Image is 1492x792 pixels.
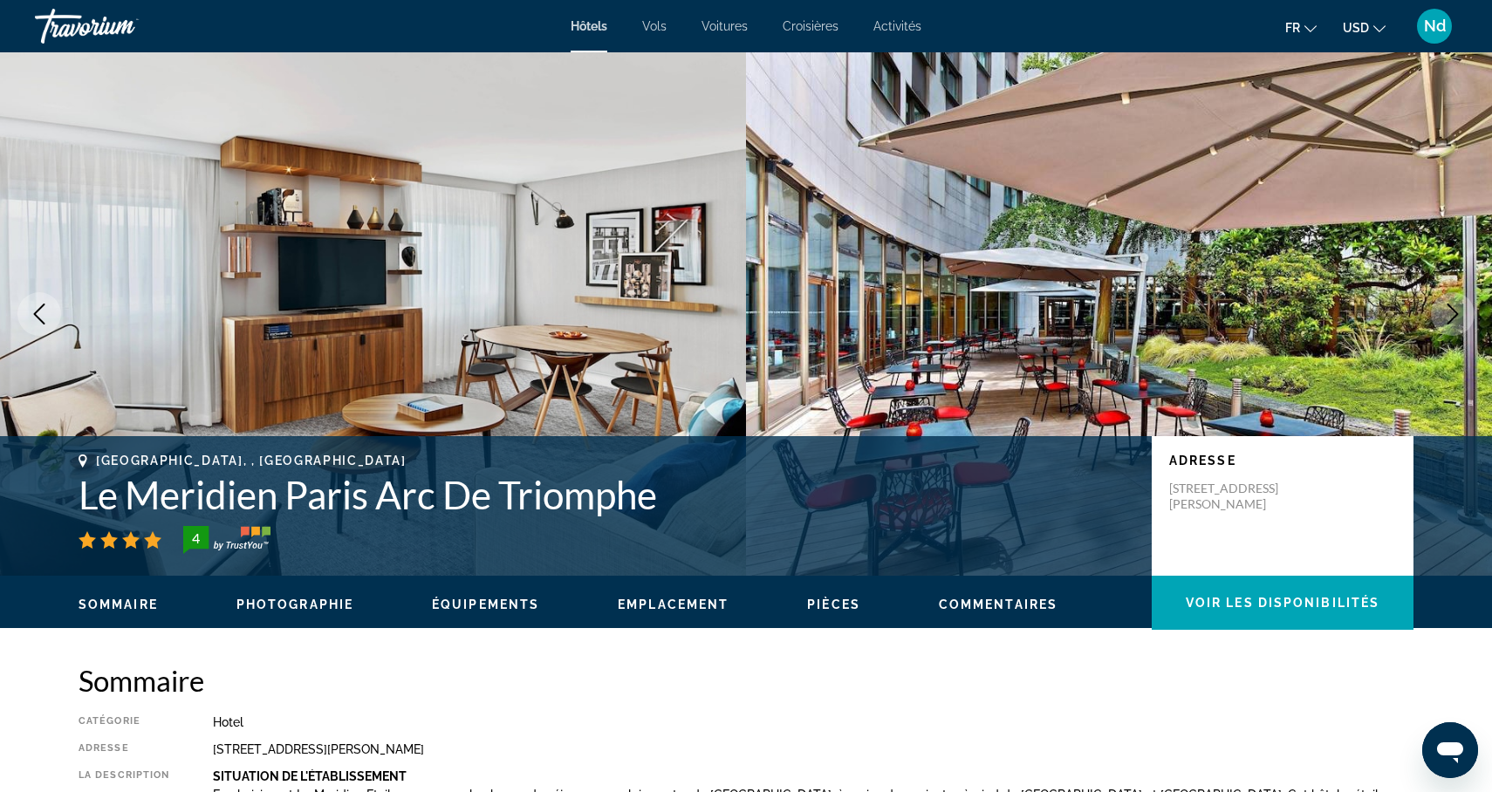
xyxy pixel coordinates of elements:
a: Croisières [783,19,838,33]
button: Sommaire [79,597,158,612]
button: Équipements [432,597,539,612]
span: fr [1285,21,1300,35]
button: Next image [1431,292,1475,336]
span: Voir les disponibilités [1186,596,1379,610]
button: Change currency [1343,15,1386,40]
span: USD [1343,21,1369,35]
p: Adresse [1169,454,1396,468]
button: Previous image [17,292,61,336]
div: 4 [178,528,213,549]
span: Sommaire [79,597,158,611]
b: Situation De L'établissement [213,769,407,783]
h1: Le Meridien Paris Arc De Triomphe [79,472,1134,517]
span: [GEOGRAPHIC_DATA], , [GEOGRAPHIC_DATA] [96,454,407,468]
button: Photographie [236,597,353,612]
a: Hôtels [571,19,607,33]
h2: Sommaire [79,663,1413,698]
p: [STREET_ADDRESS][PERSON_NAME] [1169,481,1309,512]
span: Commentaires [939,597,1057,611]
iframe: Bouton de lancement de la fenêtre de messagerie [1422,722,1478,778]
button: Emplacement [618,597,729,612]
button: Voir les disponibilités [1152,576,1413,630]
a: Travorium [35,3,209,49]
span: Pièces [807,597,860,611]
button: User Menu [1412,8,1457,44]
a: Activités [873,19,921,33]
div: Catégorie [79,715,169,729]
a: Voitures [702,19,748,33]
div: Hotel [213,715,1413,729]
button: Pièces [807,597,860,612]
span: Équipements [432,597,539,611]
button: Change language [1285,15,1317,40]
div: [STREET_ADDRESS][PERSON_NAME] [213,742,1413,756]
img: trustyou-badge-hor.svg [183,526,270,554]
div: Adresse [79,742,169,756]
span: Photographie [236,597,353,611]
span: Emplacement [618,597,729,611]
button: Commentaires [939,597,1057,612]
span: Nd [1424,17,1446,35]
a: Vols [642,19,667,33]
